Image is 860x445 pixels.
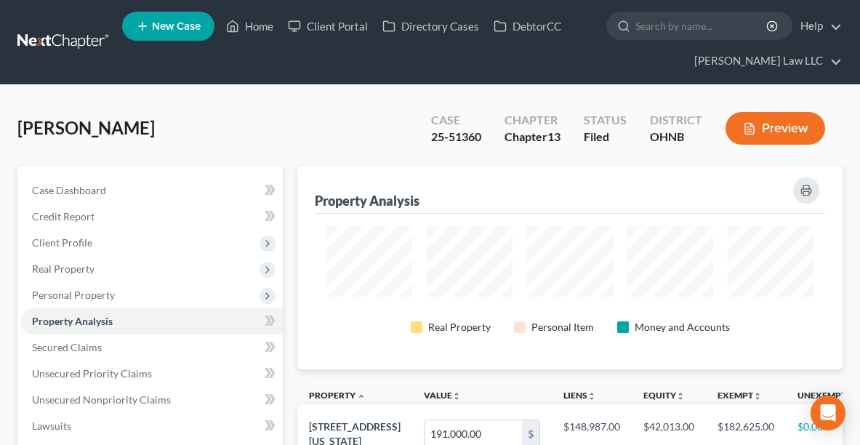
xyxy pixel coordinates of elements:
div: Case [431,112,481,129]
i: unfold_more [753,392,762,401]
span: Lawsuits [32,420,71,432]
span: Property Analysis [32,315,113,327]
span: Client Profile [32,236,92,249]
div: Property Analysis [315,192,419,209]
input: Search by name... [635,12,768,39]
span: Unsecured Nonpriority Claims [32,393,171,406]
span: Secured Claims [32,341,102,353]
a: Exemptunfold_more [718,390,762,401]
a: Equityunfold_more [643,390,685,401]
a: Unsecured Priority Claims [20,361,283,387]
span: Real Property [32,262,95,275]
div: Chapter [505,112,560,129]
i: unfold_more [587,392,596,401]
a: Liensunfold_more [563,390,596,401]
div: Real Property [428,320,491,334]
span: Credit Report [32,210,95,222]
div: 25-51360 [431,129,481,145]
span: Unsecured Priority Claims [32,367,152,380]
a: Client Portal [281,13,375,39]
a: Property expand_less [309,390,366,401]
span: 13 [547,129,560,143]
a: Unexemptunfold_more [797,390,855,401]
span: New Case [152,21,201,32]
a: Lawsuits [20,413,283,439]
div: Open Intercom Messenger [811,396,845,430]
div: Personal Item [531,320,594,334]
a: Valueunfold_more [424,390,461,401]
i: expand_less [357,392,366,401]
a: Home [219,13,281,39]
a: DebtorCC [486,13,568,39]
a: [PERSON_NAME] Law LLC [687,48,842,74]
span: Personal Property [32,289,115,301]
span: [PERSON_NAME] [17,117,155,138]
a: Help [793,13,842,39]
span: Case Dashboard [32,184,106,196]
div: Money and Accounts [635,320,730,334]
a: Credit Report [20,204,283,230]
button: Preview [726,112,825,145]
div: Filed [584,129,627,145]
a: Directory Cases [375,13,486,39]
div: OHNB [650,129,702,145]
i: unfold_more [676,392,685,401]
div: Status [584,112,627,129]
a: Property Analysis [20,308,283,334]
i: unfold_more [452,392,461,401]
div: District [650,112,702,129]
a: Secured Claims [20,334,283,361]
div: Chapter [505,129,560,145]
a: Unsecured Nonpriority Claims [20,387,283,413]
a: Case Dashboard [20,177,283,204]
